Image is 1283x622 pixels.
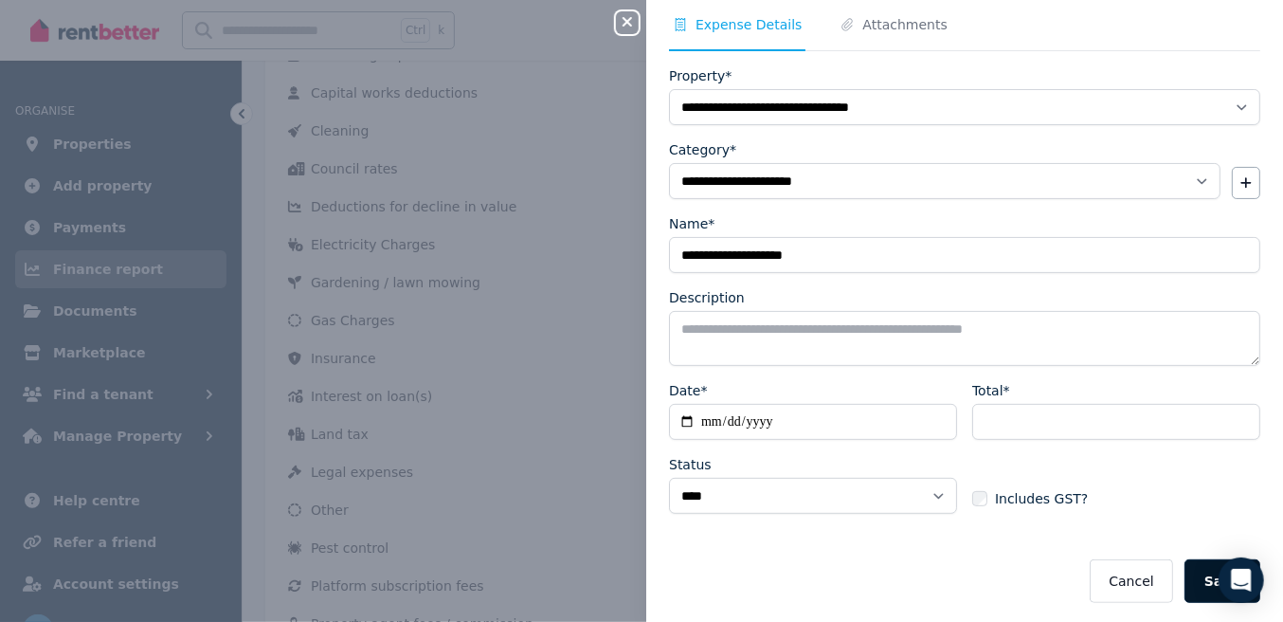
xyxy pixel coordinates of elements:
[669,140,736,159] label: Category*
[862,15,947,34] span: Attachments
[1090,559,1172,603] button: Cancel
[669,15,1260,51] nav: Tabs
[696,15,802,34] span: Expense Details
[669,455,712,474] label: Status
[972,491,987,506] input: Includes GST?
[669,66,732,85] label: Property*
[995,489,1088,508] span: Includes GST?
[669,288,745,307] label: Description
[1219,558,1264,603] div: Open Intercom Messenger
[669,214,714,233] label: Name*
[972,381,1010,400] label: Total*
[1184,559,1260,603] button: Save
[669,381,707,400] label: Date*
